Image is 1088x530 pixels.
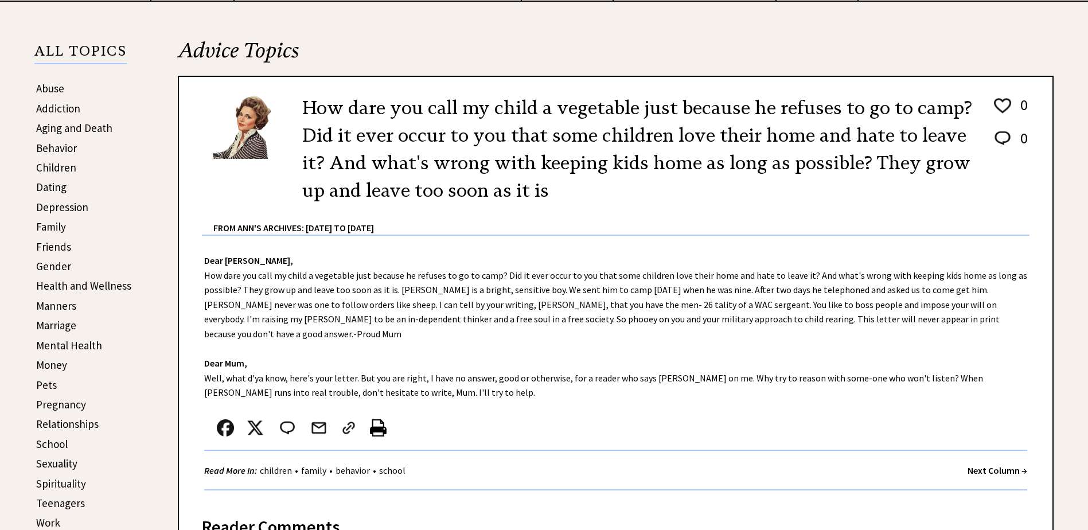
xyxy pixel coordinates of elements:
a: Pregnancy [36,397,86,411]
a: Relationships [36,417,99,431]
a: Next Column → [968,465,1027,476]
a: Money [36,358,67,372]
a: School [36,437,68,451]
a: Marriage [36,318,76,332]
a: Depression [36,200,88,214]
a: Dating [36,180,67,194]
a: behavior [333,465,373,476]
img: link_02.png [340,419,357,437]
img: Ann6%20v2%20small.png [213,94,285,159]
a: Sexuality [36,457,77,470]
a: Teenagers [36,496,85,510]
img: printer%20icon.png [370,419,387,437]
td: 0 [1015,128,1028,159]
a: Pets [36,378,57,392]
div: From Ann's Archives: [DATE] to [DATE] [213,204,1029,235]
a: Behavior [36,141,77,155]
td: 0 [1015,95,1028,127]
a: Health and Wellness [36,279,131,293]
a: Manners [36,299,76,313]
a: Addiction [36,102,80,115]
a: Children [36,161,76,174]
a: Abuse [36,81,64,95]
img: message_round%202.png [992,129,1013,147]
a: Gender [36,259,71,273]
img: facebook.png [217,419,234,437]
p: ALL TOPICS [34,45,127,64]
img: x_small.png [247,419,264,437]
a: Work [36,516,60,529]
img: mail.png [310,419,327,437]
strong: Read More In: [204,465,257,476]
strong: Dear Mum, [204,357,247,369]
h2: How dare you call my child a vegetable just because he refuses to go to camp? Did it ever occur t... [302,94,975,204]
a: Aging and Death [36,121,112,135]
div: • • • [204,463,408,478]
a: school [376,465,408,476]
a: Spirituality [36,477,86,490]
a: Friends [36,240,71,254]
a: Family [36,220,66,233]
a: family [298,465,329,476]
img: heart_outline%201.png [992,96,1013,116]
strong: Dear [PERSON_NAME], [204,255,293,266]
a: children [257,465,295,476]
img: message_round%202.png [278,419,297,437]
div: How dare you call my child a vegetable just because he refuses to go to camp? Did it ever occur t... [179,236,1052,502]
a: Mental Health [36,338,102,352]
h2: Advice Topics [178,37,1054,76]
